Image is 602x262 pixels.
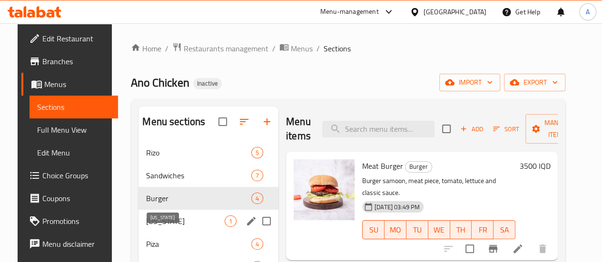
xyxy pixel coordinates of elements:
[252,240,263,249] span: 4
[371,203,424,212] span: [DATE] 03:49 PM
[286,115,311,143] h2: Menu items
[37,147,110,158] span: Edit Menu
[21,233,118,255] a: Menu disclaimer
[294,159,355,220] img: Meat Burger
[138,210,278,233] div: [US_STATE]1edit
[131,72,189,93] span: Ano Chicken
[131,42,565,55] nav: breadcrumb
[251,193,263,204] div: items
[459,124,484,135] span: Add
[324,43,351,54] span: Sections
[512,77,558,88] span: export
[21,27,118,50] a: Edit Restaurant
[533,117,582,141] span: Manage items
[450,220,472,239] button: TH
[42,215,110,227] span: Promotions
[456,122,487,136] button: Add
[447,77,493,88] span: import
[491,122,522,136] button: Sort
[37,101,110,113] span: Sections
[405,161,432,172] span: Burger
[454,223,468,237] span: TH
[410,223,424,237] span: TU
[460,239,480,259] span: Select to update
[272,43,276,54] li: /
[213,112,233,132] span: Select all sections
[251,170,263,181] div: items
[493,220,515,239] button: SA
[531,237,554,260] button: delete
[487,122,525,136] span: Sort items
[493,124,519,135] span: Sort
[42,170,110,181] span: Choice Groups
[30,118,118,141] a: Full Menu View
[21,164,118,187] a: Choice Groups
[244,214,258,228] button: edit
[385,220,406,239] button: MO
[428,220,450,239] button: WE
[21,187,118,210] a: Coupons
[279,42,313,55] a: Menus
[193,78,222,89] div: Inactive
[388,223,403,237] span: MO
[497,223,512,237] span: SA
[362,159,403,173] span: Meat Burger
[146,238,251,250] span: Piza
[519,159,550,173] h6: 3500 IQD
[291,43,313,54] span: Menus
[146,215,225,227] span: [US_STATE]
[252,194,263,203] span: 4
[252,148,263,157] span: 5
[251,238,263,250] div: items
[165,43,168,54] li: /
[131,43,161,54] a: Home
[21,50,118,73] a: Branches
[184,43,268,54] span: Restaurants management
[146,193,251,204] span: Burger
[251,147,263,158] div: items
[586,7,590,17] span: A
[525,114,589,144] button: Manage items
[30,141,118,164] a: Edit Menu
[138,233,278,255] div: Piza4
[138,141,278,164] div: Rizo5
[44,78,110,90] span: Menus
[42,33,110,44] span: Edit Restaurant
[504,74,565,91] button: export
[362,220,385,239] button: SU
[193,79,222,87] span: Inactive
[172,42,268,55] a: Restaurants management
[362,175,515,199] p: Burger samoon, meat piece, tomato, lettuce and classic sauce.
[512,243,523,254] a: Edit menu item
[21,210,118,233] a: Promotions
[37,124,110,136] span: Full Menu View
[424,7,486,17] div: [GEOGRAPHIC_DATA]
[439,74,500,91] button: import
[316,43,320,54] li: /
[405,161,432,173] div: Burger
[406,220,428,239] button: TU
[322,121,434,137] input: search
[146,170,251,181] span: Sandwiches
[482,237,504,260] button: Branch-specific-item
[225,215,237,227] div: items
[252,171,263,180] span: 7
[42,238,110,250] span: Menu disclaimer
[432,223,446,237] span: WE
[30,96,118,118] a: Sections
[366,223,381,237] span: SU
[42,193,110,204] span: Coupons
[42,56,110,67] span: Branches
[472,220,493,239] button: FR
[233,110,256,133] span: Sort sections
[436,119,456,139] span: Select section
[146,147,251,158] span: Rizo
[475,223,490,237] span: FR
[256,110,278,133] button: Add section
[225,217,236,226] span: 1
[138,164,278,187] div: Sandwiches7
